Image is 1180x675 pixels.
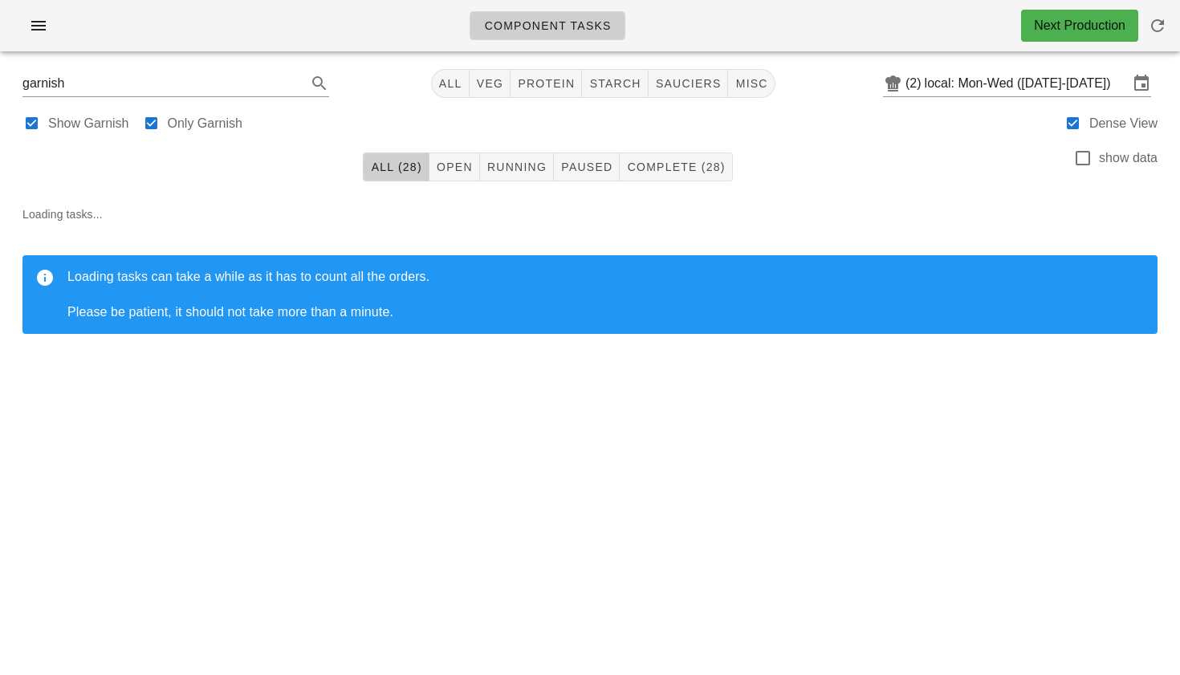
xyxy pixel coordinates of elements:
label: show data [1099,150,1158,166]
button: Open [429,152,480,181]
span: starch [588,77,641,90]
button: misc [728,69,775,98]
label: Only Garnish [168,116,242,132]
div: Loading tasks can take a while as it has to count all the orders. Please be patient, it should no... [67,268,1145,321]
span: sauciers [655,77,722,90]
button: veg [470,69,511,98]
button: protein [511,69,582,98]
span: veg [476,77,504,90]
span: All (28) [370,161,421,173]
button: sauciers [649,69,729,98]
span: Component Tasks [483,19,611,32]
span: Paused [560,161,612,173]
button: starch [582,69,648,98]
div: (2) [905,75,925,91]
span: Running [486,161,547,173]
span: All [438,77,462,90]
span: Complete (28) [626,161,725,173]
button: Paused [554,152,620,181]
button: All (28) [363,152,429,181]
button: Complete (28) [620,152,732,181]
button: Running [480,152,554,181]
label: Dense View [1089,116,1158,132]
label: Show Garnish [48,116,129,132]
span: protein [517,77,575,90]
button: All [431,69,470,98]
a: Component Tasks [470,11,625,40]
div: Loading tasks... [10,193,1170,360]
span: misc [734,77,767,90]
span: Open [436,161,473,173]
div: Next Production [1034,16,1125,35]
